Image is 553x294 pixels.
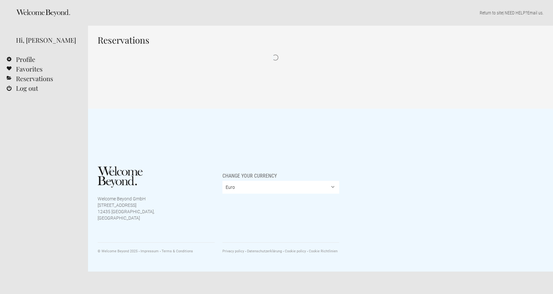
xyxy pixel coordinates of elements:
[98,249,138,253] span: © Welcome Beyond 2025
[527,10,542,15] a: Email us
[160,249,193,253] a: Terms & Conditions
[98,35,453,45] h1: Reservations
[245,249,282,253] a: Datenschutzerklärung
[222,166,277,179] span: Change your currency
[222,181,340,194] select: Change your currency
[480,10,503,15] a: Return to site
[307,249,338,253] a: Cookie Richtlinien
[98,166,143,188] img: Welcome Beyond
[98,196,155,221] p: Welcome Beyond GmbH [STREET_ADDRESS] 12435 [GEOGRAPHIC_DATA], [GEOGRAPHIC_DATA]
[16,35,78,45] div: Hi, [PERSON_NAME]
[98,10,543,16] p: | NEED HELP? .
[283,249,306,253] a: Cookie policy
[139,249,159,253] a: Impressum
[222,249,244,253] a: Privacy policy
